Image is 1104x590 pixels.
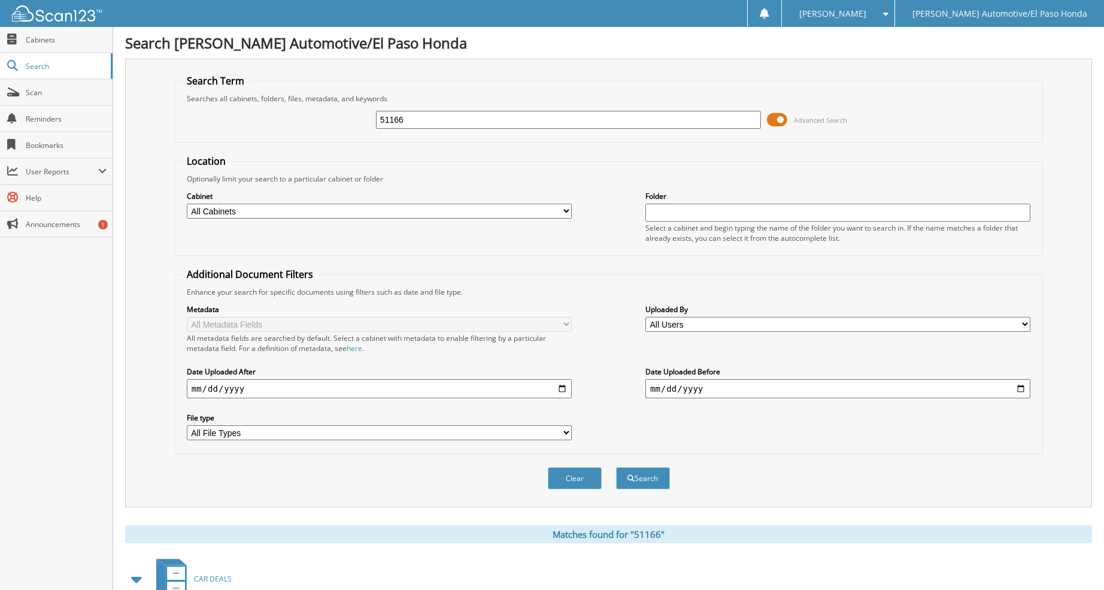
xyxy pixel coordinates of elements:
[181,268,319,281] legend: Additional Document Filters
[125,33,1092,53] h1: Search [PERSON_NAME] Automotive/El Paso Honda
[187,379,572,398] input: start
[187,304,572,314] label: Metadata
[645,304,1030,314] label: Uploaded By
[548,467,602,489] button: Clear
[645,367,1030,377] label: Date Uploaded Before
[26,61,105,71] span: Search
[187,191,572,201] label: Cabinet
[645,223,1030,243] div: Select a cabinet and begin typing the name of the folder you want to search in. If the name match...
[187,367,572,377] label: Date Uploaded After
[181,74,250,87] legend: Search Term
[645,191,1030,201] label: Folder
[194,574,232,584] span: CAR DEALS
[26,114,107,124] span: Reminders
[26,140,107,150] span: Bookmarks
[181,155,232,168] legend: Location
[187,333,572,353] div: All metadata fields are searched by default. Select a cabinet with metadata to enable filtering b...
[26,87,107,98] span: Scan
[912,10,1087,17] span: [PERSON_NAME] Automotive/El Paso Honda
[347,343,362,353] a: here
[799,10,866,17] span: [PERSON_NAME]
[181,174,1037,184] div: Optionally limit your search to a particular cabinet or folder
[645,379,1030,398] input: end
[26,167,98,177] span: User Reports
[181,93,1037,104] div: Searches all cabinets, folders, files, metadata, and keywords
[125,525,1092,543] div: Matches found for "51166"
[794,116,847,125] span: Advanced Search
[187,413,572,423] label: File type
[26,193,107,203] span: Help
[26,35,107,45] span: Cabinets
[98,220,108,229] div: 1
[12,5,102,22] img: scan123-logo-white.svg
[181,287,1037,297] div: Enhance your search for specific documents using filters such as date and file type.
[26,219,107,229] span: Announcements
[616,467,670,489] button: Search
